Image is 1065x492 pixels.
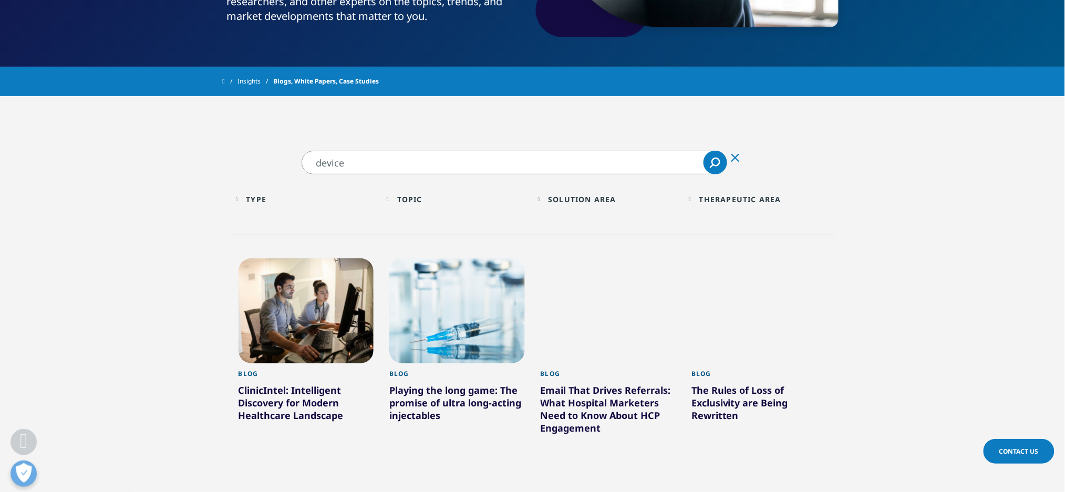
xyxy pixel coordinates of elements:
div: Clear [723,144,748,170]
input: Search [302,151,727,174]
svg: Clear [731,154,739,162]
div: ClinicIntel: Intelligent Discovery for Modern Healthcare Landscape [239,384,374,426]
a: Search [704,151,727,174]
span: Blogs, White Papers, Case Studies [273,72,379,91]
div: Therapeutic Area facet. [699,194,781,204]
div: Playing the long game: The promise of ultra long-acting injectables [389,384,525,426]
div: Type facet. [246,194,266,204]
a: Blog Email That Drives Referrals: What Hospital Marketers Need to Know About HCP Engagement [541,363,676,462]
div: Blog [691,370,827,384]
div: Blog [541,370,676,384]
div: Email That Drives Referrals: What Hospital Marketers Need to Know About HCP Engagement [541,384,676,438]
div: The Rules of Loss of Exclusivity are Being Rewritten [691,384,827,426]
button: Open Preferences [11,460,37,487]
div: Blog [389,370,525,384]
a: Blog Playing the long game: The promise of ultra long-acting injectables [389,363,525,449]
span: Contact Us [999,447,1039,456]
a: Blog The Rules of Loss of Exclusivity are Being Rewritten [691,363,827,449]
div: Blog [239,370,374,384]
div: Solution Area facet. [548,194,616,204]
a: Contact Us [984,439,1054,464]
a: Insights [237,72,273,91]
a: Blog ClinicIntel: Intelligent Discovery for Modern Healthcare Landscape [239,363,374,449]
div: Topic facet. [397,194,422,204]
svg: Search [710,158,720,168]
